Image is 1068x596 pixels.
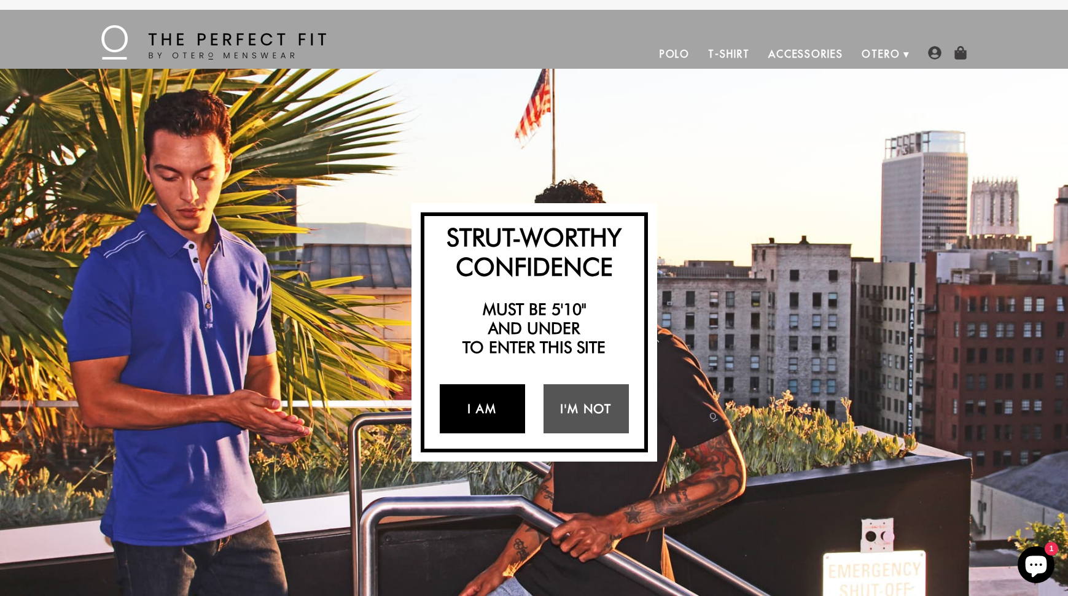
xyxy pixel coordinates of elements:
a: Polo [650,39,700,69]
inbox-online-store-chat: Shopify online store chat [1014,546,1058,586]
a: Accessories [759,39,852,69]
a: T-Shirt [699,39,758,69]
h2: Strut-Worthy Confidence [431,222,638,281]
img: shopping-bag-icon.png [954,46,967,60]
a: Otero [852,39,910,69]
a: I'm Not [544,384,629,433]
a: I Am [440,384,525,433]
h2: Must be 5'10" and under to enter this site [431,300,638,357]
img: user-account-icon.png [928,46,941,60]
img: The Perfect Fit - by Otero Menswear - Logo [101,25,326,60]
